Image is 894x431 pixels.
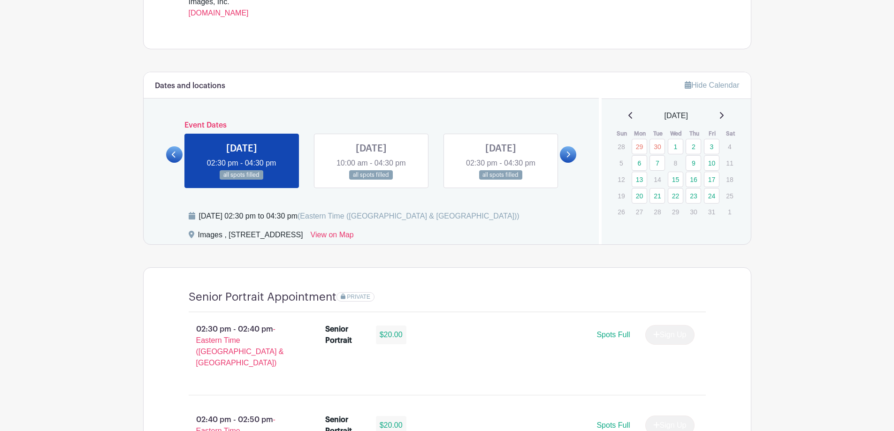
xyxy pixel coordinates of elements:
p: 29 [668,204,683,219]
h6: Event Dates [183,121,560,130]
th: Tue [649,129,667,138]
a: View on Map [311,229,354,244]
a: 6 [632,155,647,171]
h4: Senior Portrait Appointment [189,290,336,304]
p: 14 [649,172,665,187]
th: Sun [613,129,631,138]
div: $20.00 [376,325,406,344]
a: [DOMAIN_NAME] [189,9,249,17]
p: 28 [649,204,665,219]
span: PRIVATE [347,294,370,300]
p: 02:30 pm - 02:40 pm [174,320,311,372]
span: Spots Full [596,331,630,339]
a: 15 [668,172,683,187]
a: 29 [632,139,647,154]
a: 1 [668,139,683,154]
p: 25 [722,189,737,203]
a: 10 [704,155,719,171]
a: 30 [649,139,665,154]
a: 21 [649,188,665,204]
p: 12 [613,172,629,187]
th: Sat [721,129,740,138]
a: 2 [686,139,701,154]
a: 13 [632,172,647,187]
p: 19 [613,189,629,203]
a: 9 [686,155,701,171]
div: Images , [STREET_ADDRESS] [198,229,303,244]
div: Senior Portrait [325,324,365,346]
p: 8 [668,156,683,170]
p: 4 [722,139,737,154]
span: (Eastern Time ([GEOGRAPHIC_DATA] & [GEOGRAPHIC_DATA])) [298,212,520,220]
th: Thu [685,129,703,138]
p: 5 [613,156,629,170]
a: 23 [686,188,701,204]
p: 18 [722,172,737,187]
span: Spots Full [596,421,630,429]
p: 27 [632,204,647,219]
a: Hide Calendar [685,81,739,89]
a: 24 [704,188,719,204]
p: 30 [686,204,701,219]
a: 17 [704,172,719,187]
p: 11 [722,156,737,170]
span: [DATE] [665,110,688,121]
p: 26 [613,204,629,219]
span: - Eastern Time ([GEOGRAPHIC_DATA] & [GEOGRAPHIC_DATA]) [196,325,284,367]
p: 1 [722,204,737,219]
a: 20 [632,188,647,204]
th: Mon [631,129,649,138]
a: 16 [686,172,701,187]
a: 3 [704,139,719,154]
h6: Dates and locations [155,82,225,91]
a: 7 [649,155,665,171]
th: Wed [667,129,686,138]
a: 22 [668,188,683,204]
p: 28 [613,139,629,154]
p: 31 [704,204,719,219]
th: Fri [703,129,722,138]
div: [DATE] 02:30 pm to 04:30 pm [199,211,520,222]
